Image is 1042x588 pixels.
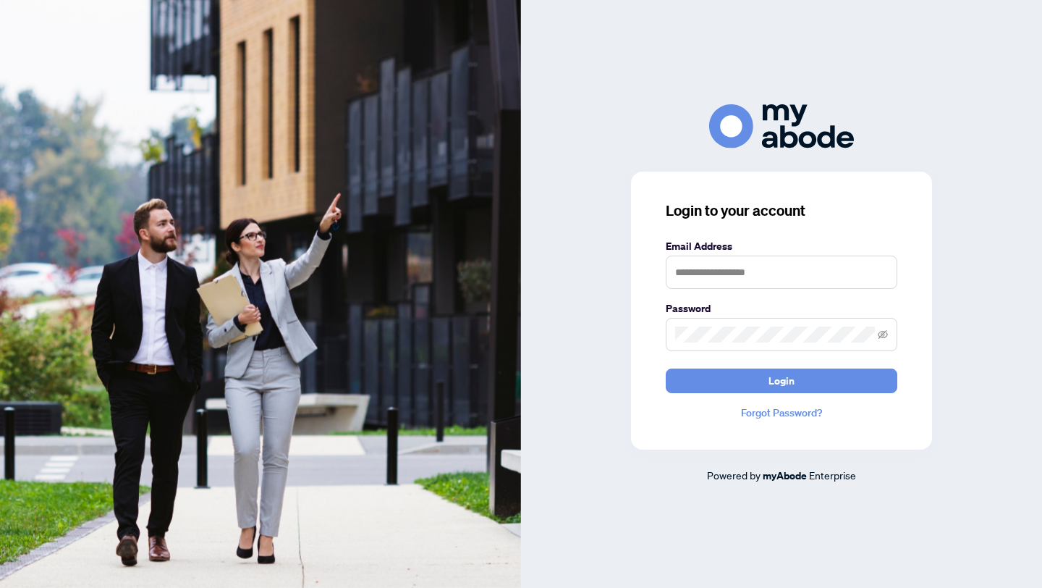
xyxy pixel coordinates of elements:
label: Email Address [666,238,897,254]
label: Password [666,301,897,316]
img: ma-logo [709,104,854,148]
span: Enterprise [809,469,856,482]
h3: Login to your account [666,201,897,221]
a: myAbode [763,468,807,484]
button: Login [666,369,897,393]
span: Powered by [707,469,761,482]
span: Login [768,369,795,392]
span: eye-invisible [878,329,888,340]
a: Forgot Password? [666,405,897,421]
